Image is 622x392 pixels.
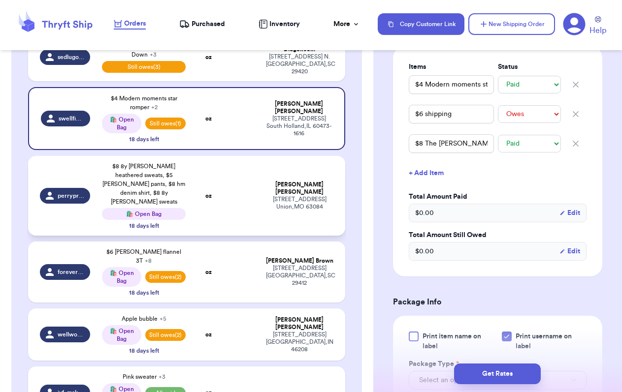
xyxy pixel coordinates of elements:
a: Inventory [259,19,300,29]
span: wellwornwallace [58,331,85,338]
button: Get Rates [454,363,541,384]
div: 18 days left [129,289,159,297]
span: sedlugokecki [58,53,85,61]
div: [STREET_ADDRESS] [GEOGRAPHIC_DATA] , SC 29412 [266,265,333,287]
strong: oz [205,116,212,121]
a: Purchased [179,19,225,29]
span: Still owes (2) [145,329,186,341]
div: 18 days left [129,347,159,355]
div: 18 days left [129,135,159,143]
span: + 8 [145,258,152,264]
span: $4 Modern moments star romper [111,95,177,110]
button: Copy Customer Link [378,13,464,35]
strong: oz [205,332,212,337]
div: 🛍️ Open Bag [102,114,141,133]
strong: oz [205,193,212,199]
span: Still owes (1) [145,118,186,129]
span: $5 H&M Beige Button Down [115,43,173,58]
a: Orders [114,19,146,30]
span: $8 8y [PERSON_NAME] heathered sweats, $5 [PERSON_NAME] pants, $8 hm denim shirt, $8 8y [PERSON_NA... [102,163,185,205]
span: Still owes (2) [145,271,186,283]
span: + 3 [150,52,157,58]
span: Print username on label [516,332,587,351]
button: + Add Item [405,162,590,184]
span: Purchased [192,19,225,29]
div: [PERSON_NAME] [PERSON_NAME] [266,316,333,331]
label: Total Amount Paid [409,192,587,202]
span: Print item name on label [423,332,496,351]
button: Edit [559,246,580,256]
span: Help [589,25,606,36]
strong: oz [205,269,212,275]
div: 🛍️ Open Bag [102,208,186,220]
span: Orders [124,19,146,29]
label: Status [498,62,561,72]
a: Help [589,16,606,36]
span: Inventory [269,19,300,29]
div: [PERSON_NAME] [PERSON_NAME] [266,100,332,115]
div: [STREET_ADDRESS] South Holland , IL 60473-1616 [266,115,332,137]
span: Apple bubble [122,316,166,322]
div: [STREET_ADDRESS] Union , MO 63084 [266,196,333,211]
span: + 3 [159,374,165,380]
div: 🛍️ Open Bag [102,325,141,345]
h3: Package Info [393,296,602,308]
span: + 5 [160,316,166,322]
span: $ 0.00 [415,208,434,218]
span: + 2 [151,104,158,110]
span: Still owes (3) [102,61,186,73]
strong: oz [205,54,212,60]
button: Edit [559,208,580,218]
div: More [333,19,360,29]
span: $6 [PERSON_NAME] flannel 3T [106,249,181,264]
span: perrypreloved_thriftedthreads [58,192,85,200]
span: Pink sweater [123,374,165,380]
div: [STREET_ADDRESS] N. [GEOGRAPHIC_DATA] , SC 29420 [266,53,333,75]
span: swellfindsco [59,115,85,122]
button: New Shipping Order [468,13,555,35]
div: [PERSON_NAME] Brown [266,257,333,265]
div: 🛍️ Open Bag [102,267,141,287]
label: Items [409,62,494,72]
div: [PERSON_NAME] [PERSON_NAME] [266,181,333,196]
div: [STREET_ADDRESS] [GEOGRAPHIC_DATA] , IN 46208 [266,331,333,353]
span: forever_laxin11 [58,268,85,276]
span: $ 0.00 [415,246,434,256]
div: 18 days left [129,222,159,230]
label: Total Amount Still Owed [409,230,587,240]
